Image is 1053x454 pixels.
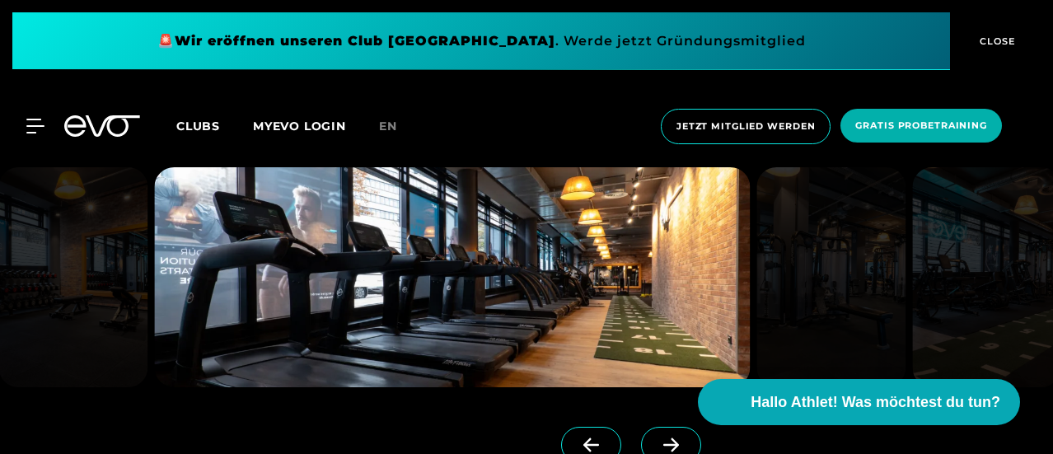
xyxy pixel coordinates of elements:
[253,119,346,133] a: MYEVO LOGIN
[154,167,750,387] img: evofitness
[855,119,987,133] span: Gratis Probetraining
[379,119,397,133] span: en
[950,12,1041,70] button: CLOSE
[976,34,1016,49] span: CLOSE
[656,109,835,144] a: Jetzt Mitglied werden
[751,391,1000,414] span: Hallo Athlet! Was möchtest du tun?
[756,167,906,387] img: evofitness
[676,119,815,133] span: Jetzt Mitglied werden
[698,379,1020,425] button: Hallo Athlet! Was möchtest du tun?
[176,118,253,133] a: Clubs
[176,119,220,133] span: Clubs
[379,117,417,136] a: en
[835,109,1007,144] a: Gratis Probetraining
